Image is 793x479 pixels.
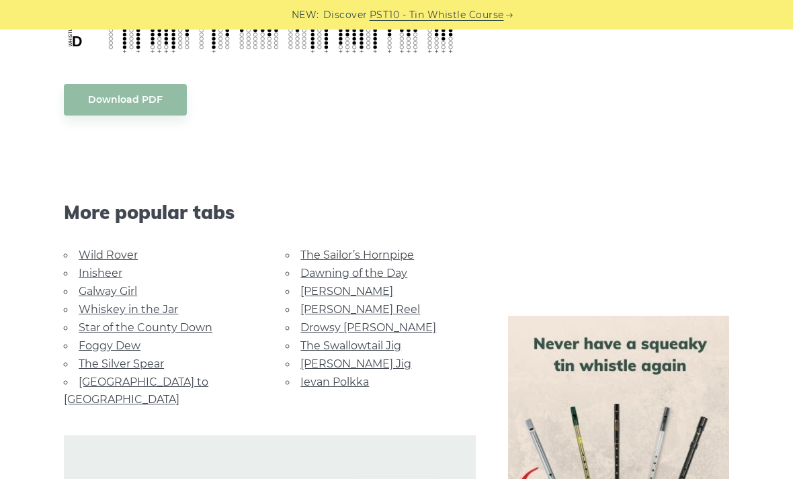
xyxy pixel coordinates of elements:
[79,303,178,316] a: Whiskey in the Jar
[300,339,401,352] a: The Swallowtail Jig
[300,285,393,298] a: [PERSON_NAME]
[79,285,137,298] a: Galway Girl
[300,321,436,334] a: Drowsy [PERSON_NAME]
[64,84,187,116] a: Download PDF
[79,267,122,279] a: Inisheer
[79,249,138,261] a: Wild Rover
[300,357,411,370] a: [PERSON_NAME] Jig
[300,249,414,261] a: The Sailor’s Hornpipe
[300,267,407,279] a: Dawning of the Day
[79,339,140,352] a: Foggy Dew
[64,201,475,224] span: More popular tabs
[64,376,208,406] a: [GEOGRAPHIC_DATA] to [GEOGRAPHIC_DATA]
[300,303,420,316] a: [PERSON_NAME] Reel
[79,321,212,334] a: Star of the County Down
[292,7,319,23] span: NEW:
[79,357,164,370] a: The Silver Spear
[370,7,504,23] a: PST10 - Tin Whistle Course
[300,376,369,388] a: Ievan Polkka
[323,7,368,23] span: Discover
